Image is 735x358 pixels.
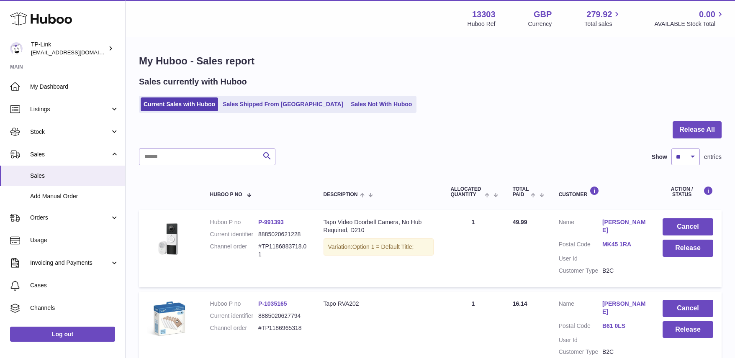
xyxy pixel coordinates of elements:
[704,153,722,161] span: entries
[210,192,242,197] span: Huboo P no
[324,218,434,234] div: Tapo Video Doorbell Camera, No Hub Required, D210
[258,324,306,332] dd: #TP1186965318
[663,218,713,235] button: Cancel
[602,348,646,356] dd: B2C
[258,312,306,320] dd: 8885020627794
[30,259,110,267] span: Invoicing and Payments
[602,240,646,248] a: MK45 1RA
[210,230,258,238] dt: Current identifier
[258,300,287,307] a: P-1035165
[559,348,602,356] dt: Customer Type
[31,49,123,56] span: [EMAIL_ADDRESS][DOMAIN_NAME]
[654,20,725,28] span: AVAILABLE Stock Total
[602,267,646,275] dd: B2C
[559,322,602,332] dt: Postal Code
[30,151,110,159] span: Sales
[30,214,110,222] span: Orders
[147,300,189,338] img: 1741107077.jpg
[30,172,119,180] span: Sales
[559,240,602,251] dt: Postal Code
[30,105,110,113] span: Listings
[139,76,247,87] h2: Sales currently with Huboo
[663,321,713,338] button: Release
[559,218,602,236] dt: Name
[663,186,713,197] div: Action / Status
[324,238,434,256] div: Variation:
[602,300,646,316] a: [PERSON_NAME]
[559,300,602,318] dt: Name
[602,322,646,330] a: B61 0LS
[258,243,306,258] dd: #TP1186883718.01
[513,187,529,197] span: Total paid
[586,9,612,20] span: 279.92
[442,210,504,287] td: 1
[210,324,258,332] dt: Channel order
[30,304,119,312] span: Channels
[559,255,602,263] dt: User Id
[147,218,189,260] img: 02_large_20240605225453u.jpg
[559,336,602,344] dt: User Id
[30,83,119,91] span: My Dashboard
[663,300,713,317] button: Cancel
[141,97,218,111] a: Current Sales with Huboo
[472,9,496,20] strong: 13303
[30,128,110,136] span: Stock
[30,281,119,289] span: Cases
[584,9,622,28] a: 279.92 Total sales
[352,243,414,250] span: Option 1 = Default Title;
[513,300,527,307] span: 16.14
[210,300,258,308] dt: Huboo P no
[139,54,722,68] h1: My Huboo - Sales report
[468,20,496,28] div: Huboo Ref
[513,219,527,225] span: 49.99
[348,97,415,111] a: Sales Not With Huboo
[652,153,667,161] label: Show
[258,219,284,225] a: P-991393
[30,236,119,244] span: Usage
[534,9,552,20] strong: GBP
[10,327,115,342] a: Log out
[220,97,346,111] a: Sales Shipped From [GEOGRAPHIC_DATA]
[210,312,258,320] dt: Current identifier
[31,41,106,56] div: TP-Link
[324,192,358,197] span: Description
[210,218,258,226] dt: Huboo P no
[602,218,646,234] a: [PERSON_NAME]
[654,9,725,28] a: 0.00 AVAILABLE Stock Total
[324,300,434,308] div: Tapo RVA202
[559,186,646,197] div: Customer
[30,192,119,200] span: Add Manual Order
[258,230,306,238] dd: 8885020621228
[10,42,23,55] img: gaby.chen@tp-link.com
[584,20,622,28] span: Total sales
[559,267,602,275] dt: Customer Type
[528,20,552,28] div: Currency
[673,121,722,138] button: Release All
[699,9,715,20] span: 0.00
[450,187,483,197] span: ALLOCATED Quantity
[210,243,258,258] dt: Channel order
[663,240,713,257] button: Release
